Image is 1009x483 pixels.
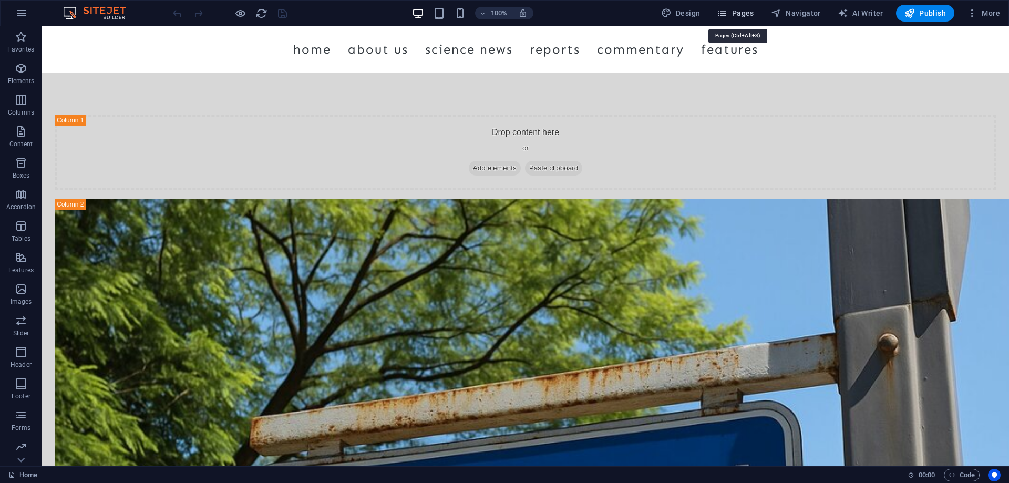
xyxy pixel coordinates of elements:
[60,7,139,19] img: Editor Logo
[13,89,954,163] div: Drop content here
[11,297,32,306] p: Images
[483,135,541,149] span: Paste clipboard
[234,7,246,19] button: Click here to leave preview mode and continue editing
[771,8,821,18] span: Navigator
[12,234,30,243] p: Tables
[9,140,33,148] p: Content
[919,469,935,481] span: 00 00
[12,424,30,432] p: Forms
[427,135,479,149] span: Add elements
[8,469,37,481] a: Click to cancel selection. Double-click to open Pages
[717,8,754,18] span: Pages
[838,8,883,18] span: AI Writer
[11,361,32,369] p: Header
[8,77,35,85] p: Elements
[8,108,34,117] p: Columns
[908,469,935,481] h6: Session time
[988,469,1001,481] button: Usercentrics
[944,469,980,481] button: Code
[661,8,701,18] span: Design
[255,7,267,19] i: Reload page
[12,392,30,400] p: Footer
[13,329,29,337] p: Slider
[8,266,34,274] p: Features
[833,5,888,22] button: AI Writer
[6,203,36,211] p: Accordion
[713,5,758,22] button: Pages
[13,171,30,180] p: Boxes
[896,5,954,22] button: Publish
[963,5,1004,22] button: More
[967,8,1000,18] span: More
[949,469,975,481] span: Code
[767,5,825,22] button: Navigator
[255,7,267,19] button: reload
[518,8,528,18] i: On resize automatically adjust zoom level to fit chosen device.
[7,45,34,54] p: Favorites
[926,471,928,479] span: :
[657,5,705,22] div: Design (Ctrl+Alt+Y)
[904,8,946,18] span: Publish
[475,7,512,19] button: 100%
[491,7,508,19] h6: 100%
[657,5,705,22] button: Design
